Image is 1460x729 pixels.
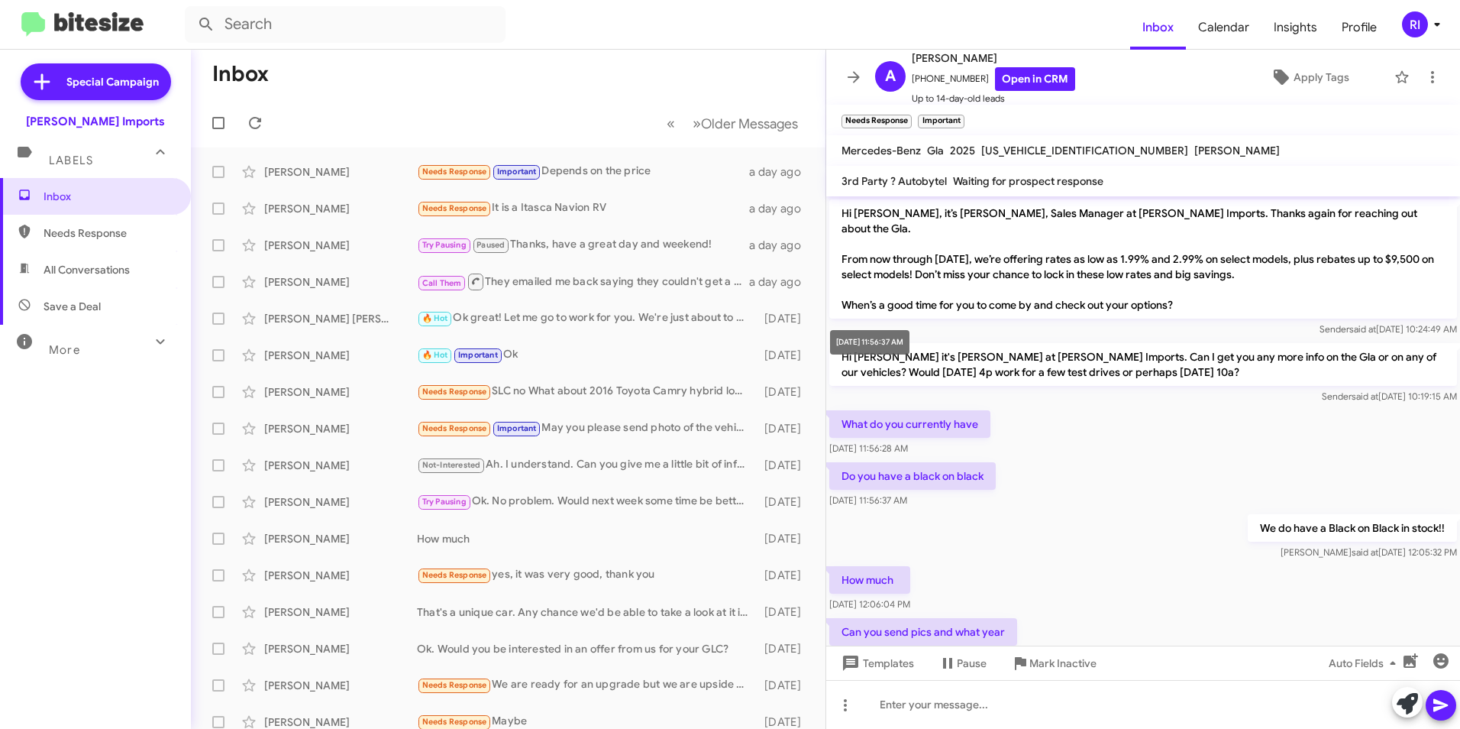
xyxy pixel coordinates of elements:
span: [DATE] 12:06:04 PM [829,598,910,610]
span: 2025 [950,144,975,157]
div: [PERSON_NAME] [264,238,417,253]
div: [PERSON_NAME] [264,348,417,363]
div: We are ready for an upgrade but we are upside down. [417,676,757,694]
span: [PHONE_NUMBER] [912,67,1075,91]
div: [DATE] [757,604,813,620]
span: [DATE] 11:56:28 AM [829,442,908,454]
span: Needs Response [44,225,173,241]
span: said at [1352,546,1378,558]
a: Special Campaign [21,63,171,100]
span: All Conversations [44,262,130,277]
div: It is a Itasca Navion RV [417,199,749,217]
div: Ok [417,346,757,364]
div: [DATE] [757,494,813,510]
div: [DATE] [757,568,813,583]
span: Save a Deal [44,299,101,314]
button: Previous [657,108,684,139]
p: We do have a Black on Black in stock!! [1248,514,1457,542]
span: [DATE] 11:56:37 AM [829,494,907,506]
div: a day ago [749,164,813,180]
span: Important [458,350,498,360]
span: Auto Fields [1329,650,1402,677]
span: Mark Inactive [1029,650,1097,677]
a: Profile [1329,5,1389,50]
div: [PERSON_NAME] [264,164,417,180]
div: a day ago [749,238,813,253]
p: Can you send pics and what year [829,618,1017,646]
div: [PERSON_NAME] [264,384,417,400]
div: [DATE] 11:56:37 AM [830,330,909,355]
span: Needs Response [422,387,487,397]
span: Important [497,167,537,177]
div: They emailed me back saying they couldn't get a approval thanks though [417,272,749,291]
div: [DATE] [757,348,813,363]
span: 🔥 Hot [422,350,448,360]
input: Search [185,6,506,43]
span: Older Messages [701,115,798,132]
small: Important [918,115,964,128]
div: [DATE] [757,678,813,693]
span: Try Pausing [422,240,467,250]
a: Insights [1261,5,1329,50]
div: [PERSON_NAME] [264,531,417,546]
span: [US_VEHICLE_IDENTIFICATION_NUMBER] [981,144,1188,157]
div: Depends on the price [417,163,749,180]
div: SLC no What about 2016 Toyota Camry hybrid low miles less than 60k Or 2020 MB GLC 300 approx 80k ... [417,383,757,400]
div: [PERSON_NAME] [264,458,417,473]
div: [DATE] [757,458,813,473]
button: Pause [926,650,999,677]
div: [PERSON_NAME] [264,678,417,693]
div: RI [1402,11,1428,37]
span: [PERSON_NAME] [912,49,1075,67]
div: Ah. I understand. Can you give me a little bit of information on your vehicles condition? Are the... [417,456,757,474]
span: Inbox [1130,5,1186,50]
p: What do you currently have [829,410,990,438]
div: [DATE] [757,384,813,400]
span: Sender [DATE] 10:19:15 AM [1322,390,1457,402]
a: Open in CRM [995,67,1075,91]
button: Mark Inactive [999,650,1109,677]
div: [PERSON_NAME] [264,568,417,583]
h1: Inbox [212,62,269,86]
span: [PERSON_NAME] [1194,144,1280,157]
button: Apply Tags [1232,63,1387,91]
div: [PERSON_NAME] [264,604,417,620]
div: a day ago [749,201,813,216]
div: [PERSON_NAME] [PERSON_NAME] [264,311,417,326]
p: How much [829,566,910,594]
small: Needs Response [841,115,912,128]
nav: Page navigation example [658,108,807,139]
div: [PERSON_NAME] [264,201,417,216]
p: Do you have a black on black [829,462,996,490]
span: Pause [957,650,987,677]
div: Ok. Would you be interested in an offer from us for your GLC? [417,641,757,656]
span: Special Campaign [66,74,159,89]
span: « [667,114,675,133]
span: said at [1352,390,1378,402]
span: Calendar [1186,5,1261,50]
div: Ok great! Let me go to work for you. We're just about to close but I'll see what we have availabl... [417,309,757,327]
span: Needs Response [422,570,487,580]
div: [PERSON_NAME] [264,494,417,510]
span: Gla [927,144,944,157]
span: Labels [49,154,93,167]
button: Next [683,108,807,139]
span: Call Them [422,278,462,288]
p: Hi [PERSON_NAME], it’s [PERSON_NAME], Sales Manager at [PERSON_NAME] Imports. Thanks again for re... [829,199,1457,319]
div: [DATE] [757,641,813,656]
div: [PERSON_NAME] [264,274,417,290]
button: Templates [826,650,926,677]
span: Not-Interested [422,460,481,470]
span: Sender [DATE] 10:24:49 AM [1319,323,1457,335]
div: [PERSON_NAME] [264,421,417,436]
p: Hi [PERSON_NAME] it's [PERSON_NAME] at [PERSON_NAME] Imports. Can I get you any more info on the ... [829,343,1457,386]
button: RI [1389,11,1443,37]
div: yes, it was very good, thank you [417,566,757,584]
div: [PERSON_NAME] Imports [26,114,165,129]
span: Waiting for prospect response [953,174,1103,188]
div: [DATE] [757,531,813,546]
span: Up to 14-day-old leads [912,91,1075,106]
span: Important [497,423,537,433]
span: Try Pausing [422,497,467,507]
